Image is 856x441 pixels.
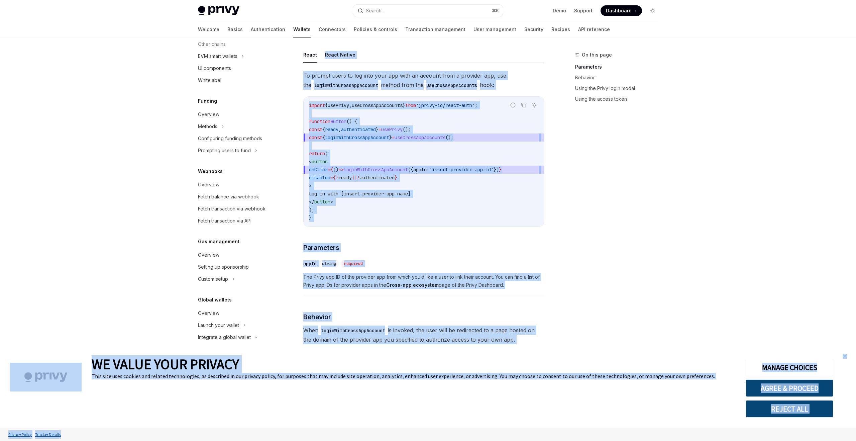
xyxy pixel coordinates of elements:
code: loginWithCrossAppAccount [311,82,381,89]
a: Policies & controls [354,21,397,37]
div: Configuring funding methods [198,135,262,143]
button: Report incorrect code [509,101,517,109]
span: useCrossAppAccounts [395,135,445,141]
div: Fetch transaction via API [198,217,251,225]
a: close banner [838,350,852,363]
span: '@privy-io/react-auth' [416,102,475,108]
span: string [322,261,336,266]
div: Methods [198,122,217,130]
span: from [405,102,416,108]
h5: Global wallets [198,296,232,304]
button: React Native [325,47,355,63]
button: REJECT ALL [746,400,833,418]
span: ready [325,126,338,133]
span: } [376,126,379,133]
div: Custom setup [198,275,228,283]
span: > [309,183,312,189]
span: WE VALUE YOUR PRIVACY [92,355,239,373]
span: } [395,175,397,181]
h5: Funding [198,97,217,105]
span: (); [445,135,453,141]
span: ready [338,175,352,181]
div: Overview [198,309,219,317]
span: (); [403,126,411,133]
div: Setting up sponsorship [198,263,249,271]
span: ⌘ K [492,8,499,13]
span: authenticated [341,126,376,133]
button: Copy the contents from the code block [519,101,528,109]
span: usePrivy [381,126,403,133]
span: Parameters [303,243,339,252]
span: { [333,175,336,181]
span: ; [475,102,477,108]
div: Search... [366,7,385,15]
span: ); [309,207,314,213]
div: Launch your wallet [198,321,239,329]
span: appId: [413,167,429,173]
span: authenticated [360,175,395,181]
div: required [341,260,365,267]
a: Overview [193,108,278,120]
a: Basics [227,21,243,37]
span: useCrossAppAccounts [352,102,403,108]
span: } [389,135,392,141]
a: Security [524,21,543,37]
a: Using the access token [575,94,663,104]
button: Toggle dark mode [647,5,658,16]
span: Button [330,118,346,124]
code: useCrossAppAccounts [424,82,480,89]
span: { [330,167,333,173]
a: Fetch transaction via API [193,215,278,227]
div: Fetch balance via webhook [198,193,259,201]
a: Behavior [575,72,663,83]
span: }) [494,167,499,173]
span: = [330,175,333,181]
div: Overview [198,181,219,189]
a: Connectors [319,21,346,37]
div: Overview [198,110,219,118]
div: EVM smart wallets [198,52,237,60]
a: Overview [193,307,278,319]
a: Welcome [198,21,219,37]
a: Using the Privy login modal [575,83,663,94]
span: import [309,102,325,108]
span: Dashboard [606,7,632,14]
span: { [325,102,328,108]
h5: Gas management [198,238,239,246]
span: () { [346,118,357,124]
span: button [314,199,330,205]
a: Support [574,7,593,14]
span: = [379,126,381,133]
a: Authentication [251,21,285,37]
a: UI components [193,62,278,74]
span: const [309,126,322,133]
span: ! [357,175,360,181]
a: API reference [578,21,610,37]
span: loginWithCrossAppAccount [344,167,408,173]
a: Overview [193,179,278,191]
span: Log in with [insert-provider-app-name] [309,191,411,197]
code: loginWithCrossAppAccount [318,327,388,334]
span: = [392,135,395,141]
span: onClick [309,167,328,173]
span: To prompt users to log into your app with an account from a provider app, use the method from the... [303,71,544,90]
button: Ask AI [530,101,539,109]
span: > [330,199,333,205]
a: Fetch balance via webhook [193,191,278,203]
a: Overview [193,343,278,355]
span: function [309,118,330,124]
button: AGREE & PROCEED [746,379,833,397]
button: Search...⌘K [353,5,503,17]
img: company logo [10,363,82,392]
span: ! [336,175,338,181]
button: MANAGE CHOICES [746,359,833,376]
span: { [322,126,325,133]
span: } [403,102,405,108]
span: , [349,102,352,108]
a: Transaction management [405,21,465,37]
span: disabled [309,175,330,181]
div: Integrate a global wallet [198,333,251,341]
span: { [322,135,325,141]
span: } [499,167,502,173]
a: Parameters [575,62,663,72]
